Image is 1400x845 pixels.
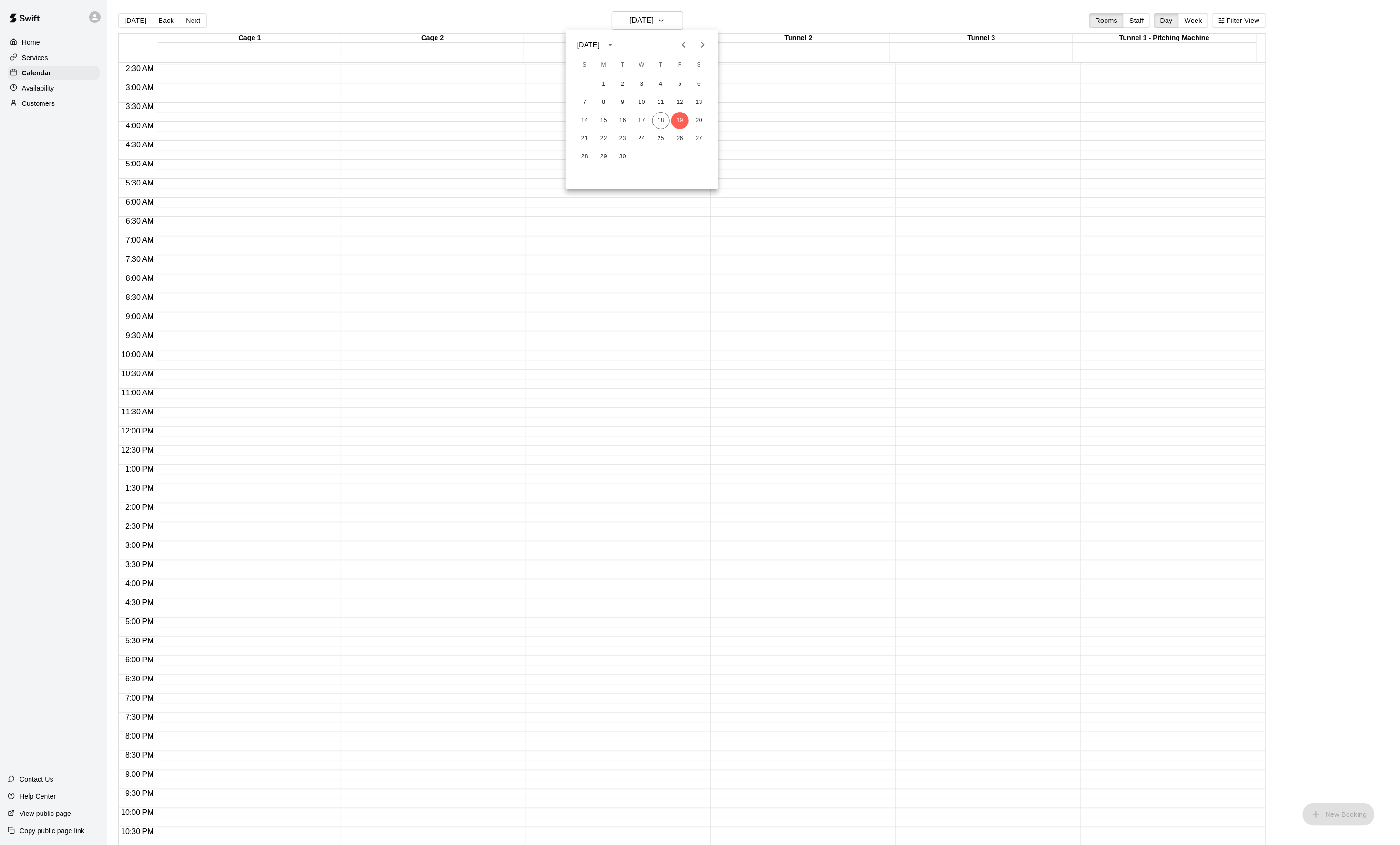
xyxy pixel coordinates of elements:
[690,76,708,93] button: 6
[614,94,631,111] button: 9
[633,130,650,147] button: 24
[576,112,593,129] button: 14
[652,94,670,111] button: 11
[671,112,689,129] button: 19
[614,56,631,75] span: Tuesday
[614,76,631,93] button: 2
[595,76,612,93] button: 1
[690,130,708,147] button: 27
[693,35,712,54] button: Next month
[674,35,693,54] button: Previous month
[595,94,612,111] button: 8
[576,56,593,75] span: Sunday
[690,94,708,111] button: 13
[614,112,631,129] button: 16
[690,56,708,75] span: Saturday
[577,40,599,50] div: [DATE]
[595,148,612,165] button: 29
[576,130,593,147] button: 21
[633,76,650,93] button: 3
[671,56,689,75] span: Friday
[602,37,619,53] button: calendar view is open, switch to year view
[576,94,593,111] button: 7
[652,76,670,93] button: 4
[633,94,650,111] button: 10
[614,148,631,165] button: 30
[671,130,689,147] button: 26
[633,112,650,129] button: 17
[614,130,631,147] button: 23
[671,94,689,111] button: 12
[652,112,670,129] button: 18
[576,148,593,165] button: 28
[595,130,612,147] button: 22
[595,56,612,75] span: Monday
[595,112,612,129] button: 15
[633,56,650,75] span: Wednesday
[652,56,670,75] span: Thursday
[652,130,670,147] button: 25
[690,112,708,129] button: 20
[671,76,689,93] button: 5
